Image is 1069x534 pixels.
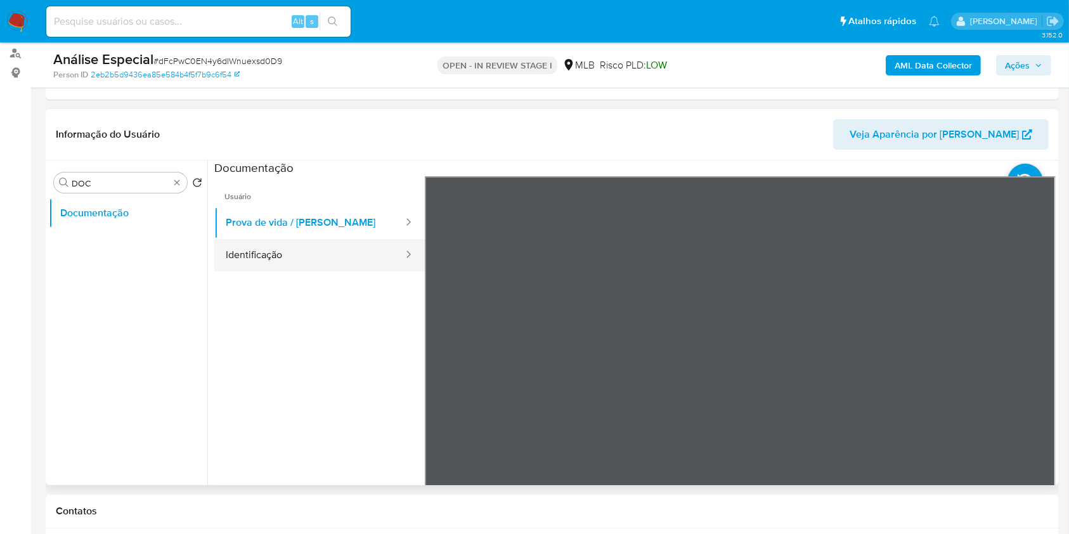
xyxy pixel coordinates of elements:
span: Veja Aparência por [PERSON_NAME] [850,119,1019,150]
a: 2eb2b5d9436ea85e584b4f5f7b9c6f54 [91,69,240,81]
span: Ações [1005,55,1030,75]
button: Ações [996,55,1051,75]
span: # dFcPwC0EN4y6dIWnuexsd0D9 [153,55,282,67]
button: Apagar busca [172,178,182,188]
a: Notificações [929,16,940,27]
span: Atalhos rápidos [848,15,916,28]
button: Documentação [49,198,207,228]
b: AML Data Collector [895,55,972,75]
b: Person ID [53,69,88,81]
span: Risco PLD: [600,58,667,72]
span: 3.152.0 [1042,30,1063,40]
button: Veja Aparência por [PERSON_NAME] [833,119,1049,150]
button: Procurar [59,178,69,188]
button: Retornar ao pedido padrão [192,178,202,192]
span: s [310,15,314,27]
button: AML Data Collector [886,55,981,75]
h1: Contatos [56,505,1049,518]
input: Pesquise usuários ou casos... [46,13,351,30]
a: Sair [1046,15,1059,28]
div: MLB [562,58,595,72]
p: ana.conceicao@mercadolivre.com [970,15,1042,27]
h1: Informação do Usuário [56,128,160,141]
p: OPEN - IN REVIEW STAGE I [437,56,557,74]
span: Alt [293,15,303,27]
b: Análise Especial [53,49,153,69]
span: LOW [646,58,667,72]
input: Procurar [72,178,169,189]
button: search-icon [320,13,346,30]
